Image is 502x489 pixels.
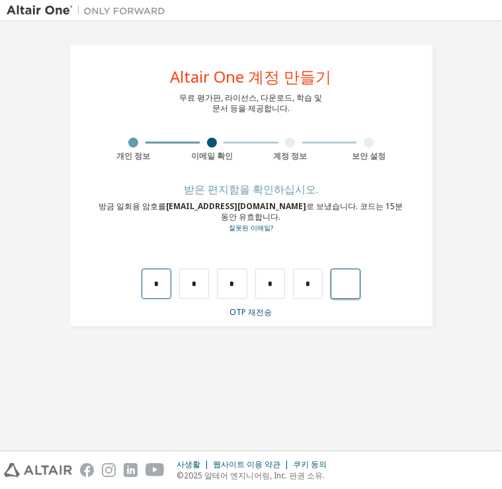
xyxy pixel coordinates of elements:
img: 알테어 원 [7,4,172,17]
div: Altair One 계정 만들기 [171,69,332,85]
div: 방금 일회용 암호를 로 보냈습니다. 코드는 15분 동안 유효합니다. [95,201,408,234]
div: 웹사이트 이용 약관 [213,459,293,470]
span: [EMAIL_ADDRESS][DOMAIN_NAME] [167,200,307,212]
a: Go back to the registration form [229,224,273,232]
div: 쿠키 동의 [293,459,335,470]
div: 개인 정보 [95,151,173,161]
img: linkedin.svg [124,463,138,477]
div: 계정 정보 [251,151,330,161]
img: altair_logo.svg [4,463,72,477]
div: 무료 평가판, 라이선스, 다운로드, 학습 및 문서 등을 제공합니다. [180,93,323,114]
div: 이메일 확인 [173,151,251,161]
p: © [177,470,335,481]
div: 받은 편지함을 확인하십시오. [95,185,408,193]
img: instagram.svg [102,463,116,477]
div: 사생활 [177,459,213,470]
img: facebook.svg [80,463,94,477]
div: 보안 설정 [329,151,408,161]
img: youtube.svg [146,463,165,477]
a: OTP 재전송 [230,306,272,318]
font: 2025 알테어 엔지니어링, Inc. 판권 소유. [184,470,325,481]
